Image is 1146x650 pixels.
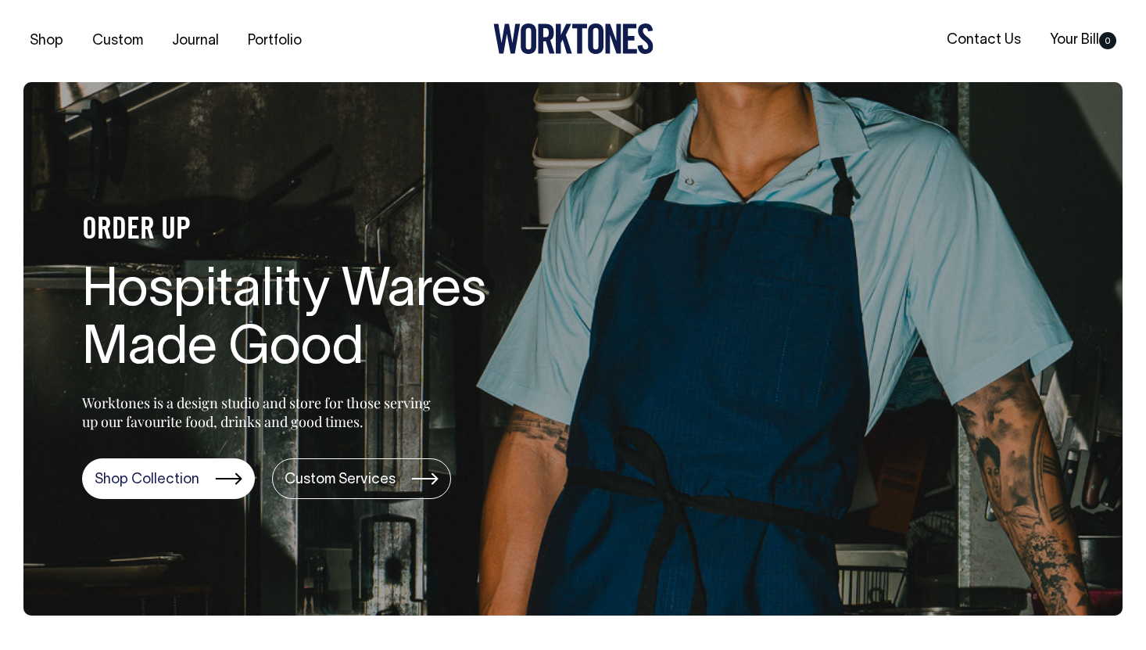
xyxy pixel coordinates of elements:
[242,28,308,54] a: Portfolio
[1099,32,1116,49] span: 0
[1044,27,1123,53] a: Your Bill0
[166,28,225,54] a: Journal
[82,458,255,499] a: Shop Collection
[940,27,1027,53] a: Contact Us
[82,263,582,380] h1: Hospitality Wares Made Good
[82,214,582,247] h4: ORDER UP
[82,393,438,431] p: Worktones is a design studio and store for those serving up our favourite food, drinks and good t...
[86,28,149,54] a: Custom
[272,458,451,499] a: Custom Services
[23,28,70,54] a: Shop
